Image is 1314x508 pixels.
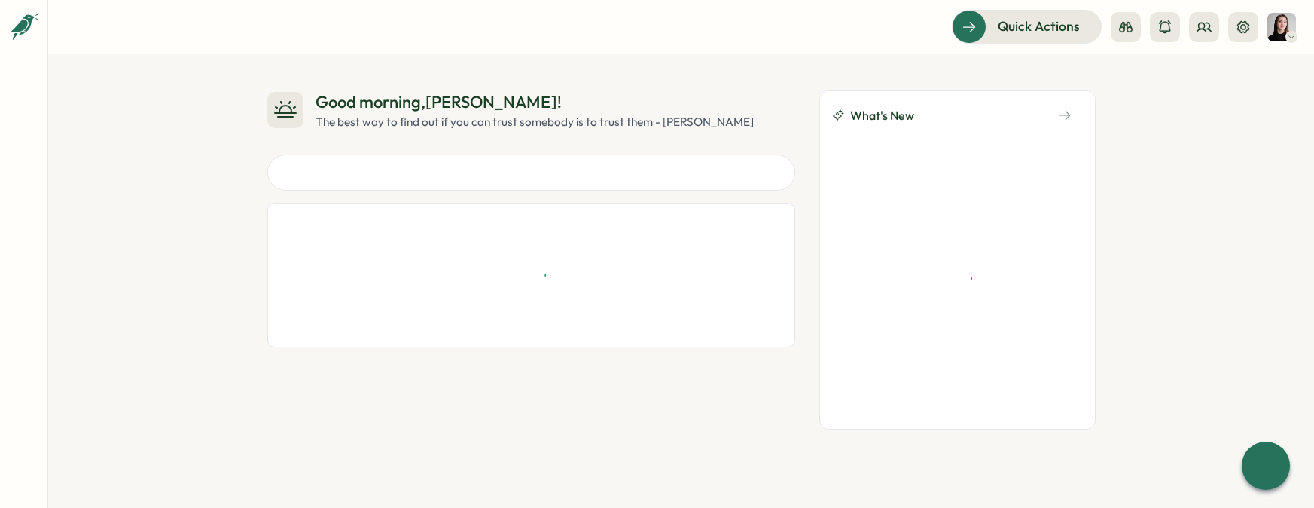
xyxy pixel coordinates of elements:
div: The best way to find out if you can trust somebody is to trust them - [PERSON_NAME] [316,114,754,130]
div: Good morning , [PERSON_NAME] ! [316,90,754,114]
span: What's New [850,106,914,125]
img: Elena Ladushyna [1267,13,1296,41]
span: Quick Actions [998,17,1080,36]
button: Quick Actions [952,10,1102,43]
